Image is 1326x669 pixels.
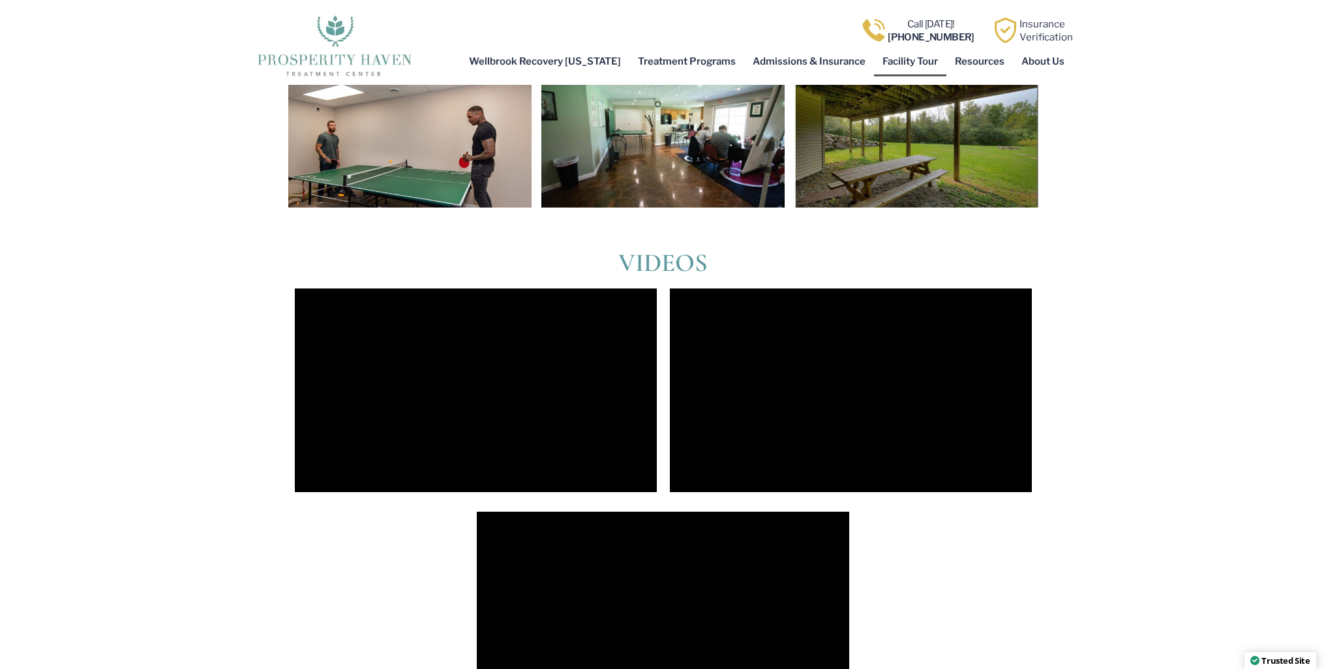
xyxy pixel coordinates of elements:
[253,12,415,77] img: The logo for Prosperity Haven Addiction Recovery Center.
[888,18,974,43] a: Call [DATE]![PHONE_NUMBER]
[670,288,1032,492] iframe: vimeo Video Player
[629,46,744,76] a: Treatment Programs
[993,18,1018,43] img: Learn how Prosperity Haven, a verified substance abuse center can help you overcome your addiction
[888,31,974,43] b: [PHONE_NUMBER]
[1013,46,1073,76] a: About Us
[295,288,657,492] iframe: vimeo Video Player
[460,46,629,76] a: Wellbrook Recovery [US_STATE]
[861,18,886,43] img: Call one of Prosperity Haven's dedicated counselors today so we can help you overcome addiction
[1019,18,1073,43] a: InsuranceVerification
[288,250,1038,275] h2: videos
[946,46,1013,76] a: Resources
[874,46,946,76] a: Facility Tour
[744,46,874,76] a: Admissions & Insurance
